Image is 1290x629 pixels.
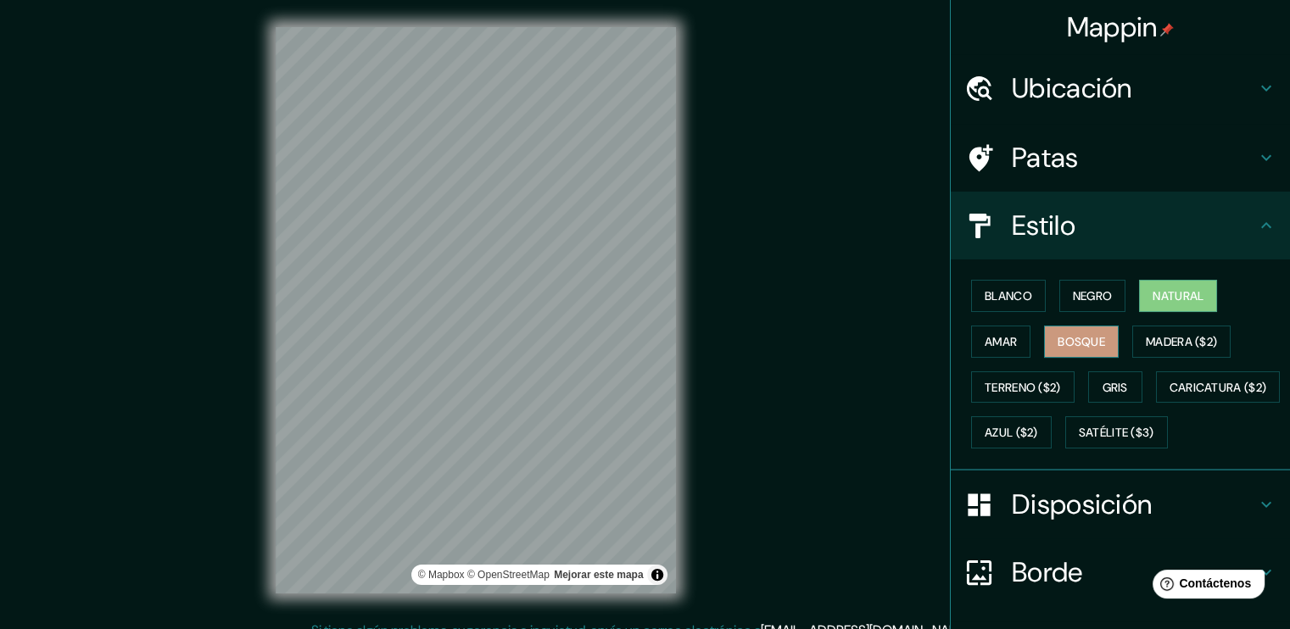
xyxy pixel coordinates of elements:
[1153,288,1203,303] font: Natural
[1058,334,1105,349] font: Bosque
[1088,371,1142,404] button: Gris
[1103,380,1128,395] font: Gris
[971,416,1052,448] button: Azul ($2)
[1012,208,1075,243] font: Estilo
[951,538,1290,606] div: Borde
[418,569,465,581] a: Mapbox
[1012,140,1079,175] font: Patas
[418,569,465,581] font: © Mapbox
[647,565,667,585] button: Activar o desactivar atribución
[971,371,1075,404] button: Terreno ($2)
[1059,280,1126,312] button: Negro
[1146,334,1217,349] font: Madera ($2)
[1079,426,1154,441] font: Satélite ($3)
[1012,554,1083,590] font: Borde
[1160,23,1174,36] img: pin-icon.png
[985,426,1038,441] font: Azul ($2)
[1012,70,1132,106] font: Ubicación
[1156,371,1281,404] button: Caricatura ($2)
[951,124,1290,192] div: Patas
[1012,487,1152,522] font: Disposición
[985,288,1032,303] font: Blanco
[985,334,1017,349] font: Amar
[971,280,1046,312] button: Blanco
[951,192,1290,259] div: Estilo
[1139,563,1271,610] iframe: Lanzador de widgets de ayuda
[554,569,643,581] a: Comentarios sobre el mapa
[276,27,676,593] canvas: Mapa
[1170,380,1267,395] font: Caricatura ($2)
[971,326,1030,358] button: Amar
[1044,326,1119,358] button: Bosque
[951,470,1290,538] div: Disposición
[467,569,550,581] font: © OpenStreetMap
[1065,416,1168,448] button: Satélite ($3)
[951,54,1290,122] div: Ubicación
[467,569,550,581] a: Mapa de OpenStreet
[1067,9,1158,45] font: Mappin
[554,569,643,581] font: Mejorar este mapa
[1139,280,1217,312] button: Natural
[1132,326,1231,358] button: Madera ($2)
[1073,288,1113,303] font: Negro
[985,380,1061,395] font: Terreno ($2)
